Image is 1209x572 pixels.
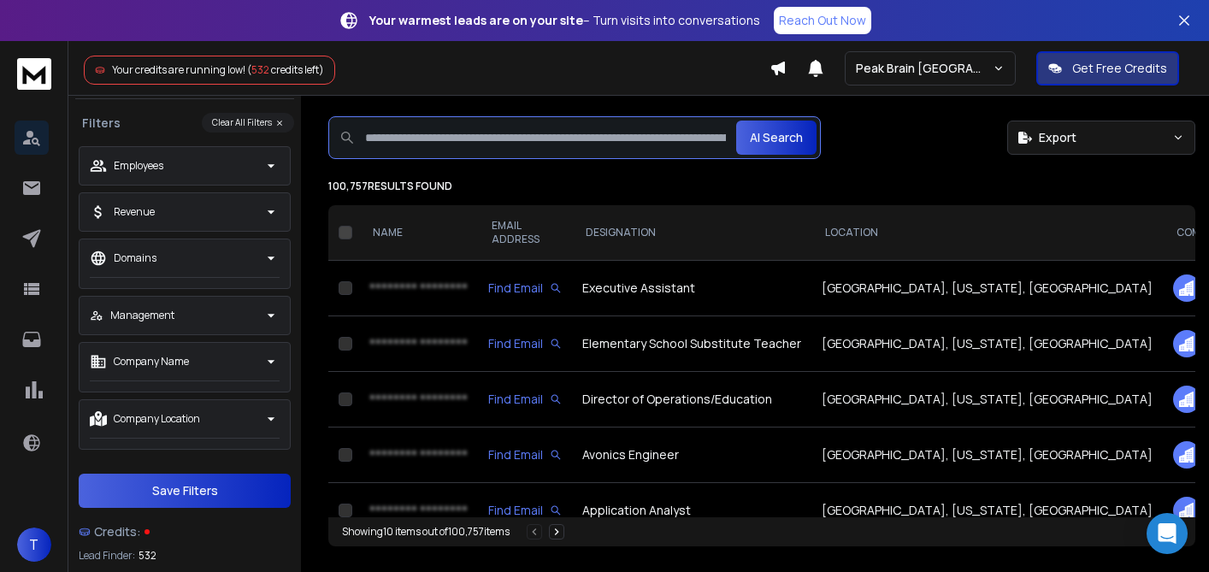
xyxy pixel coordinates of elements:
[369,12,583,28] strong: Your warmest leads are on your site
[811,205,1163,261] th: LOCATION
[75,115,127,132] h3: Filters
[114,159,163,173] p: Employees
[811,428,1163,483] td: [GEOGRAPHIC_DATA], [US_STATE], [GEOGRAPHIC_DATA]
[488,391,562,408] div: Find Email
[811,372,1163,428] td: [GEOGRAPHIC_DATA], [US_STATE], [GEOGRAPHIC_DATA]
[1039,129,1076,146] span: Export
[488,502,562,519] div: Find Email
[359,205,478,261] th: NAME
[79,474,291,508] button: Save Filters
[114,205,155,219] p: Revenue
[17,528,51,562] button: T
[572,428,811,483] td: Avonics Engineer
[488,446,562,463] div: Find Email
[774,7,871,34] a: Reach Out Now
[572,261,811,316] td: Executive Assistant
[811,261,1163,316] td: [GEOGRAPHIC_DATA], [US_STATE], [GEOGRAPHIC_DATA]
[79,515,291,549] a: Credits:
[139,549,156,563] span: 532
[572,205,811,261] th: DESIGNATION
[736,121,817,155] button: AI Search
[114,251,156,265] p: Domains
[202,113,294,133] button: Clear All Filters
[114,355,189,369] p: Company Name
[251,62,269,77] span: 532
[856,60,993,77] p: Peak Brain [GEOGRAPHIC_DATA]
[112,62,245,77] span: Your credits are running low!
[572,483,811,539] td: Application Analyst
[572,316,811,372] td: Elementary School Substitute Teacher
[342,525,510,539] div: Showing 10 items out of 100,757 items
[110,309,174,322] p: Management
[328,180,1195,193] p: 100,757 results found
[1036,51,1179,86] button: Get Free Credits
[17,58,51,90] img: logo
[811,483,1163,539] td: [GEOGRAPHIC_DATA], [US_STATE], [GEOGRAPHIC_DATA]
[369,12,760,29] p: – Turn visits into conversations
[247,62,324,77] span: ( credits left)
[1072,60,1167,77] p: Get Free Credits
[79,549,135,563] p: Lead Finder:
[94,523,141,540] span: Credits:
[478,205,572,261] th: EMAIL ADDRESS
[114,412,200,426] p: Company Location
[779,12,866,29] p: Reach Out Now
[488,335,562,352] div: Find Email
[811,316,1163,372] td: [GEOGRAPHIC_DATA], [US_STATE], [GEOGRAPHIC_DATA]
[1147,513,1188,554] div: Open Intercom Messenger
[488,280,562,297] div: Find Email
[572,372,811,428] td: Director of Operations/Education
